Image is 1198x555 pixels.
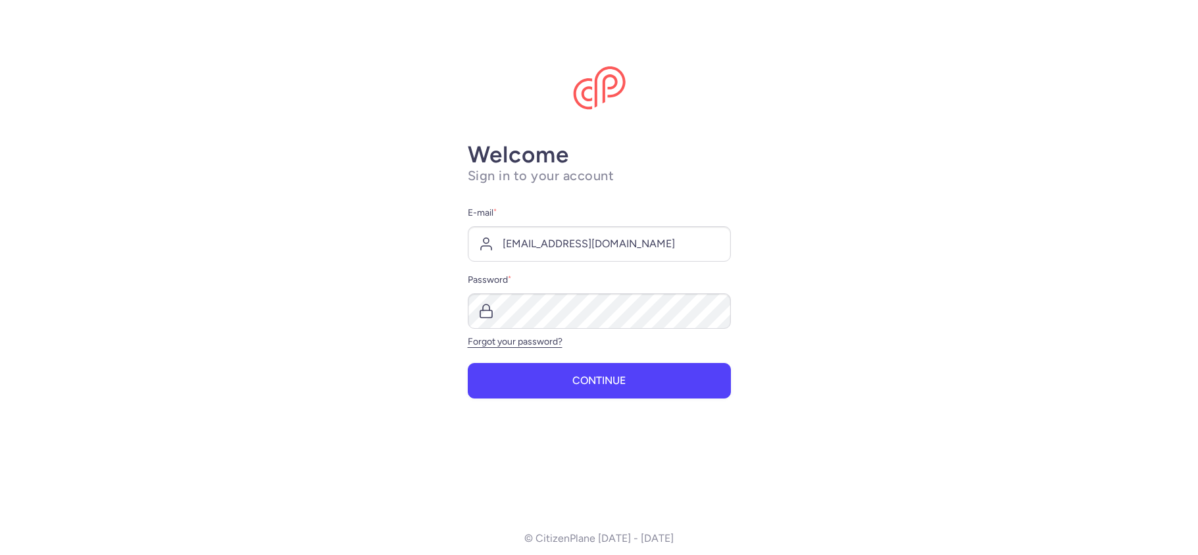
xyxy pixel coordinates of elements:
[573,66,626,110] img: CitizenPlane logo
[468,336,562,347] a: Forgot your password?
[572,375,626,387] span: Continue
[468,205,731,221] label: E-mail
[524,533,674,544] p: © CitizenPlane [DATE] - [DATE]
[468,168,731,184] h1: Sign in to your account
[468,141,569,168] strong: Welcome
[468,226,731,262] input: user@example.com
[468,363,731,398] button: Continue
[468,272,731,288] label: Password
